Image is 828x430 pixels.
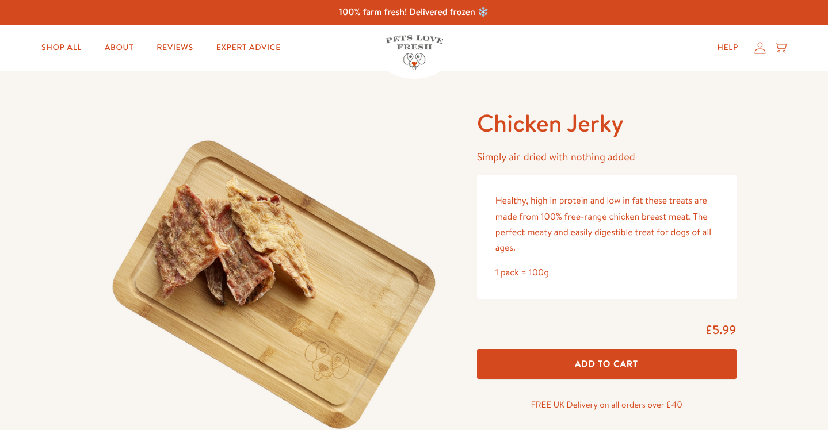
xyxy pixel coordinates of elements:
button: Add To Cart [477,349,737,379]
p: FREE UK Delivery on all orders over £40 [477,397,737,412]
span: Add To Cart [575,358,638,370]
p: Healthy, high in protein and low in fat these treats are made from 100% free-range chicken breast... [495,193,718,256]
div: 1 pack = 100g [495,265,718,281]
img: Pets Love Fresh [386,35,443,70]
span: £5.99 [705,321,737,338]
h1: Chicken Jerky [477,107,737,139]
a: Reviews [147,36,202,59]
a: Shop All [32,36,91,59]
a: Help [708,36,747,59]
p: Simply air-dried with nothing added [477,148,737,166]
a: Expert Advice [207,36,290,59]
a: About [96,36,143,59]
